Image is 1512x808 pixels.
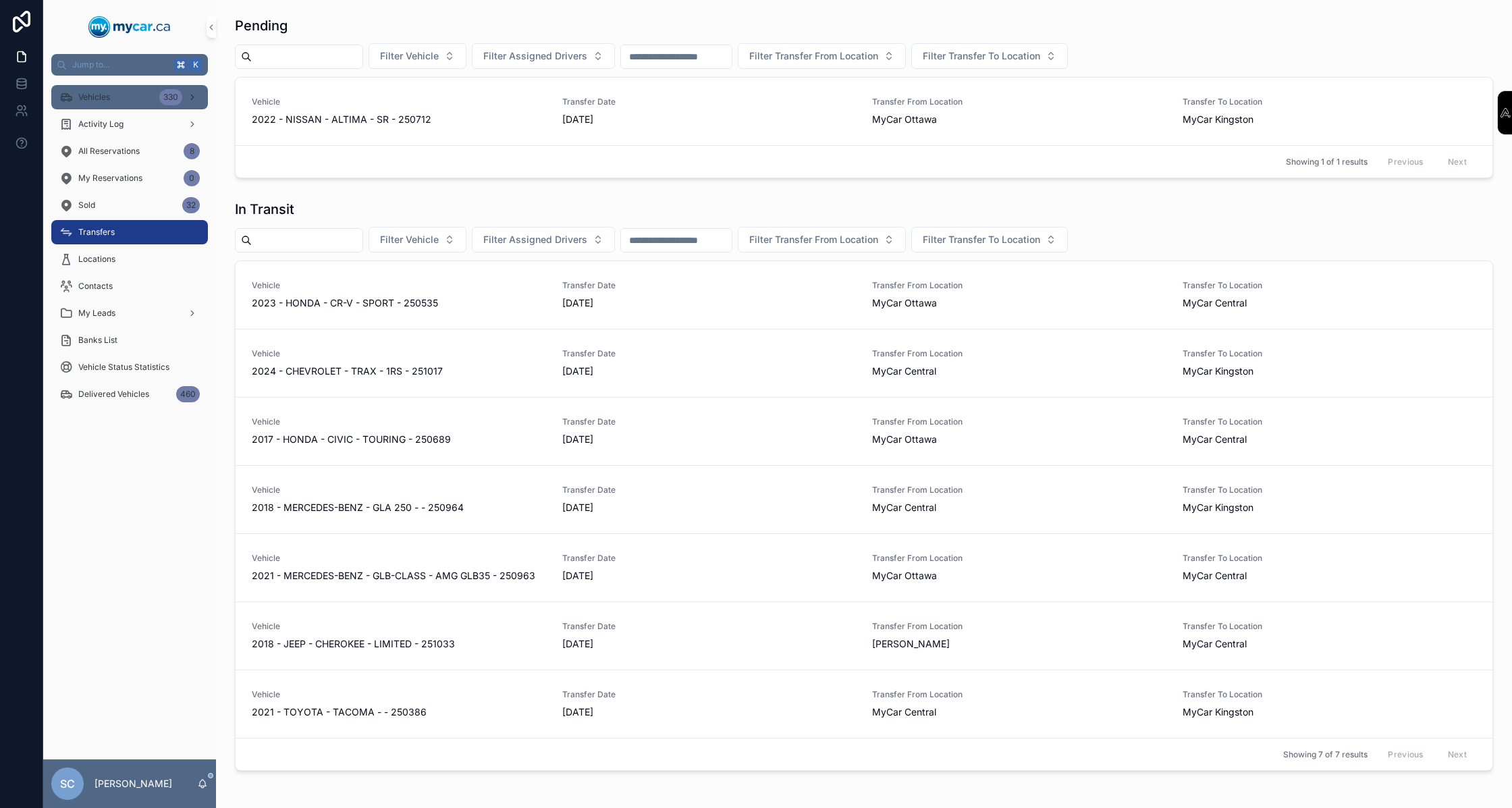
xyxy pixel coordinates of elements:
[78,200,95,211] span: Sold
[236,670,1492,738] a: Vehicle2021 - TOYOTA - TACOMA - - 250386Transfer Date[DATE]Transfer From LocationMyCar CentralTra...
[872,553,1166,564] span: Transfer From Location
[78,119,124,130] span: Activity Log
[923,49,1040,63] span: Filter Transfer To Location
[78,173,142,184] span: My Reservations
[1183,485,1477,495] span: Transfer To Location
[51,139,208,163] a: All Reservations8
[236,78,1492,145] a: Vehicle2022 - NISSAN - ALTIMA - SR - 250712Transfer Date[DATE]Transfer From LocationMyCar OttawaT...
[369,227,466,252] button: Select Button
[562,485,857,495] span: Transfer Date
[1183,501,1253,514] span: MyCar Kingston
[738,227,906,252] button: Select Button
[252,705,427,719] span: 2021 - TOYOTA - TACOMA - - 250386
[51,328,208,352] a: Banks List
[252,637,455,651] span: 2018 - JEEP - CHEROKEE - LIMITED - 251033
[78,227,115,238] span: Transfers
[872,569,937,583] span: MyCar Ottawa
[252,569,535,583] span: 2021 - MERCEDES-BENZ - GLB-CLASS - AMG GLB35 - 250963
[78,146,140,157] span: All Reservations
[236,533,1492,601] a: Vehicle2021 - MERCEDES-BENZ - GLB-CLASS - AMG GLB35 - 250963Transfer Date[DATE]Transfer From Loca...
[51,166,208,190] a: My Reservations0
[78,389,149,400] span: Delivered Vehicles
[51,54,208,76] button: Jump to...K
[472,43,615,69] button: Select Button
[252,296,438,310] span: 2023 - HONDA - CR-V - SPORT - 250535
[380,233,439,246] span: Filter Vehicle
[78,362,169,373] span: Vehicle Status Statistics
[236,261,1492,329] a: Vehicle2023 - HONDA - CR-V - SPORT - 250535Transfer Date[DATE]Transfer From LocationMyCar OttawaT...
[72,59,169,70] span: Jump to...
[562,501,857,514] span: [DATE]
[176,386,200,402] div: 460
[923,233,1040,246] span: Filter Transfer To Location
[872,705,936,719] span: MyCar Central
[1183,637,1247,651] span: MyCar Central
[872,365,936,378] span: MyCar Central
[51,193,208,217] a: Sold32
[562,705,857,719] span: [DATE]
[235,200,294,219] h1: In Transit
[1183,348,1477,359] span: Transfer To Location
[1183,416,1477,427] span: Transfer To Location
[562,637,857,651] span: [DATE]
[51,85,208,109] a: Vehicles330
[872,113,937,126] span: MyCar Ottawa
[872,280,1166,291] span: Transfer From Location
[78,92,110,103] span: Vehicles
[1183,621,1477,632] span: Transfer To Location
[562,553,857,564] span: Transfer Date
[1183,433,1247,446] span: MyCar Central
[562,348,857,359] span: Transfer Date
[51,112,208,136] a: Activity Log
[872,97,1166,107] span: Transfer From Location
[872,433,937,446] span: MyCar Ottawa
[562,280,857,291] span: Transfer Date
[738,43,906,69] button: Select Button
[51,220,208,244] a: Transfers
[1183,553,1477,564] span: Transfer To Location
[252,280,546,291] span: Vehicle
[51,247,208,271] a: Locations
[252,621,546,632] span: Vehicle
[872,501,936,514] span: MyCar Central
[872,637,950,651] span: [PERSON_NAME]
[252,501,464,514] span: 2018 - MERCEDES-BENZ - GLA 250 - - 250964
[1183,296,1247,310] span: MyCar Central
[380,49,439,63] span: Filter Vehicle
[369,43,466,69] button: Select Button
[252,416,546,427] span: Vehicle
[911,227,1068,252] button: Select Button
[1183,365,1253,378] span: MyCar Kingston
[1183,705,1253,719] span: MyCar Kingston
[749,233,878,246] span: Filter Transfer From Location
[236,397,1492,465] a: Vehicle2017 - HONDA - CIVIC - TOURING - 250689Transfer Date[DATE]Transfer From LocationMyCar Otta...
[562,569,857,583] span: [DATE]
[252,113,431,126] span: 2022 - NISSAN - ALTIMA - SR - 250712
[252,365,443,378] span: 2024 - CHEVROLET - TRAX - 1RS - 251017
[78,308,115,319] span: My Leads
[159,89,182,105] div: 330
[236,601,1492,670] a: Vehicle2018 - JEEP - CHEROKEE - LIMITED - 251033Transfer Date[DATE]Transfer From Location[PERSON_...
[872,689,1166,700] span: Transfer From Location
[562,689,857,700] span: Transfer Date
[562,97,857,107] span: Transfer Date
[51,355,208,379] a: Vehicle Status Statistics
[236,329,1492,397] a: Vehicle2024 - CHEVROLET - TRAX - 1RS - 251017Transfer Date[DATE]Transfer From LocationMyCar Centr...
[1183,280,1477,291] span: Transfer To Location
[911,43,1068,69] button: Select Button
[51,274,208,298] a: Contacts
[1183,689,1477,700] span: Transfer To Location
[252,689,546,700] span: Vehicle
[483,233,587,246] span: Filter Assigned Drivers
[252,485,546,495] span: Vehicle
[60,776,75,792] span: SC
[1183,97,1477,107] span: Transfer To Location
[78,254,115,265] span: Locations
[78,281,113,292] span: Contacts
[1286,157,1368,167] span: Showing 1 of 1 results
[252,433,451,446] span: 2017 - HONDA - CIVIC - TOURING - 250689
[562,621,857,632] span: Transfer Date
[184,170,200,186] div: 0
[190,59,201,70] span: K
[94,777,172,790] p: [PERSON_NAME]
